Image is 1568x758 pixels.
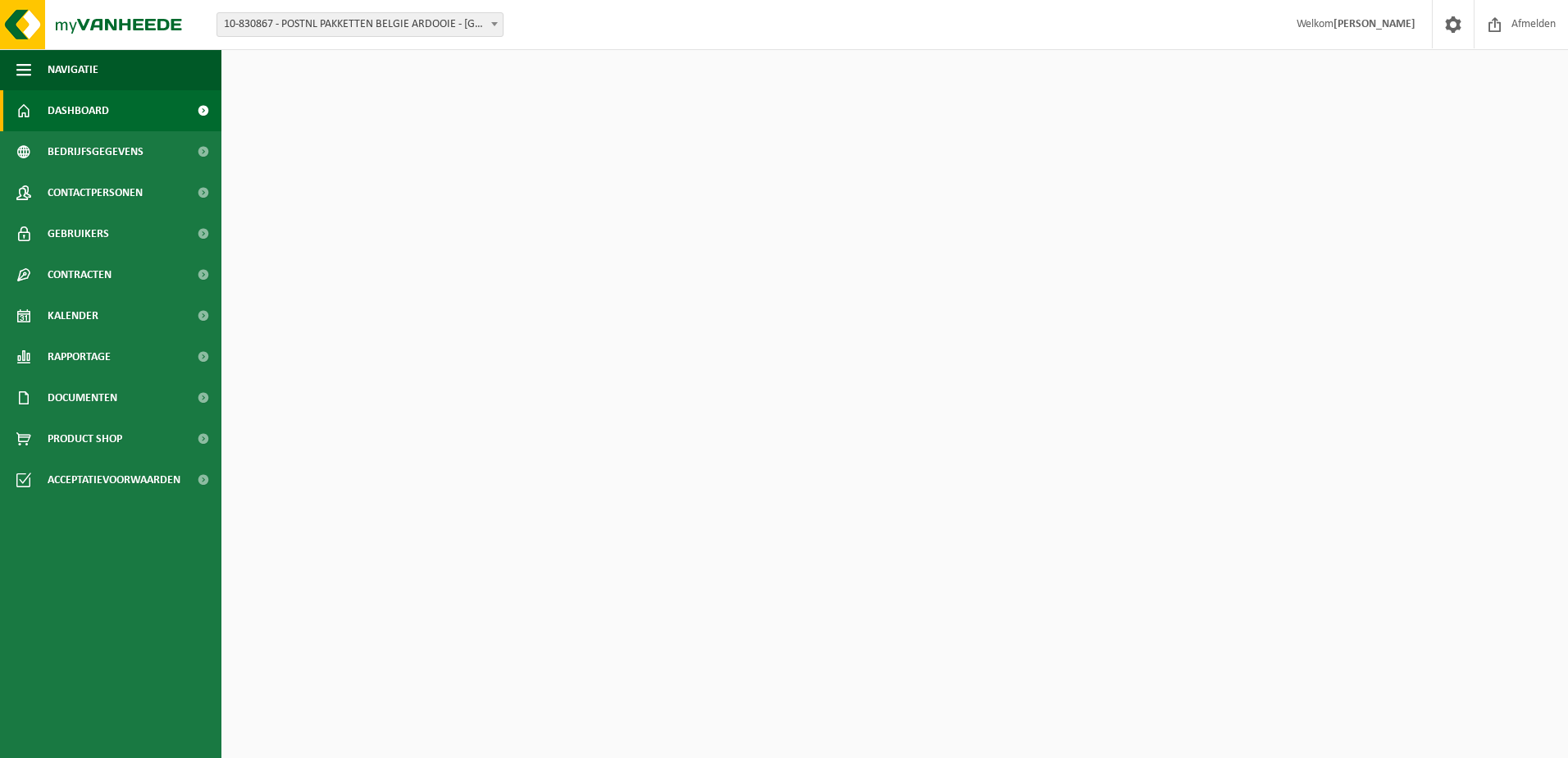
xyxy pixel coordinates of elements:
[48,172,143,213] span: Contactpersonen
[48,49,98,90] span: Navigatie
[48,254,112,295] span: Contracten
[48,336,111,377] span: Rapportage
[217,12,504,37] span: 10-830867 - POSTNL PAKKETTEN BELGIE ARDOOIE - ARDOOIE
[48,213,109,254] span: Gebruikers
[48,131,144,172] span: Bedrijfsgegevens
[1333,18,1415,30] strong: [PERSON_NAME]
[48,418,122,459] span: Product Shop
[48,295,98,336] span: Kalender
[217,13,503,36] span: 10-830867 - POSTNL PAKKETTEN BELGIE ARDOOIE - ARDOOIE
[48,377,117,418] span: Documenten
[48,459,180,500] span: Acceptatievoorwaarden
[48,90,109,131] span: Dashboard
